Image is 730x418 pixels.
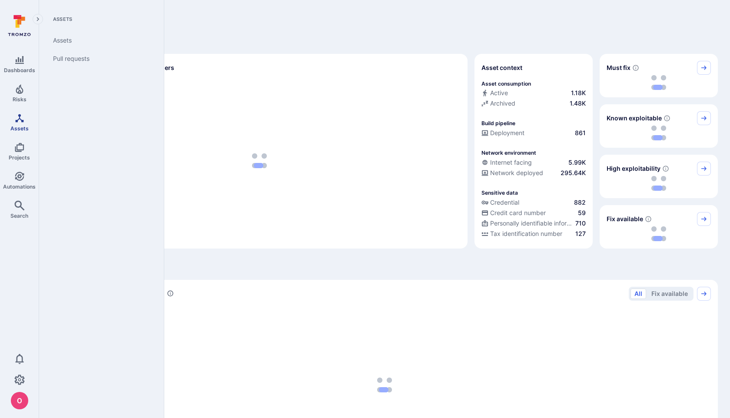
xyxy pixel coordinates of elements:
div: Archived [481,99,515,108]
img: Loading... [651,75,666,90]
img: Loading... [252,153,267,168]
span: 5.99K [568,158,586,167]
img: Loading... [651,126,666,140]
svg: Risk score >=40 , missed SLA [632,64,639,71]
span: Search [10,212,28,219]
span: Known exploitable [607,114,662,123]
a: Tax identification number127 [481,229,586,238]
div: Must fix [600,54,718,97]
i: Expand navigation menu [35,16,41,23]
div: Number of vulnerabilities in status 'Open' 'Triaged' and 'In process' grouped by score [167,289,174,298]
div: Personally identifiable information (PII) [481,219,574,228]
a: Network deployed295.64K [481,169,586,177]
div: loading spinner [607,125,711,141]
div: Evidence indicative of processing tax identification numbers [481,229,586,240]
span: Personally identifiable information (PII) [490,219,574,228]
div: loading spinner [607,226,711,242]
span: Deployment [490,129,524,137]
div: Internet facing [481,158,532,167]
a: Deployment861 [481,129,586,137]
button: Expand navigation menu [33,14,43,24]
span: 295.64K [561,169,586,177]
span: Automations [3,183,36,190]
div: Tax identification number [481,229,562,238]
div: Network deployed [481,169,543,177]
div: Credential [481,198,519,207]
p: Build pipeline [481,120,515,126]
div: loading spinner [607,75,711,90]
div: Active [481,89,508,97]
span: Network deployed [490,169,543,177]
span: Risks [13,96,27,103]
p: Network environment [481,149,536,156]
div: Deployment [481,129,524,137]
div: Evidence indicative of processing credit card numbers [481,209,586,219]
span: High exploitability [607,164,660,173]
div: loading spinner [607,176,711,191]
span: Fix available [607,215,643,223]
span: 882 [574,198,586,207]
button: Fix available [647,289,692,299]
span: 710 [575,219,586,228]
span: Assets [10,125,29,132]
div: Evidence indicative of processing personally identifiable information [481,219,586,229]
span: 59 [578,209,586,217]
a: Internet facing5.99K [481,158,586,167]
span: 127 [575,229,586,238]
span: 861 [575,129,586,137]
div: Code repository is archived [481,99,586,109]
span: Internet facing [490,158,532,167]
span: Active [490,89,508,97]
span: Prioritize [51,262,718,275]
span: Tax identification number [490,229,562,238]
a: Pull requests [46,50,153,68]
span: Projects [9,154,30,161]
div: Known exploitable [600,104,718,148]
a: Active1.18K [481,89,586,97]
p: Asset consumption [481,80,531,87]
a: Archived1.48K [481,99,586,108]
a: Personally identifiable information (PII)710 [481,219,586,228]
a: Assets [46,31,153,50]
span: 1.48K [570,99,586,108]
img: ACg8ocJcCe-YbLxGm5tc0PuNRxmgP8aEm0RBXn6duO8aeMVK9zjHhw=s96-c [11,392,28,409]
span: Credit card number [490,209,546,217]
div: oleg malkov [11,392,28,409]
p: Sensitive data [481,189,518,196]
div: Fix available [600,205,718,249]
span: Credential [490,198,519,207]
span: Asset context [481,63,522,72]
img: Loading... [651,176,666,191]
img: Loading... [651,226,666,241]
span: Archived [490,99,515,108]
a: Credit card number59 [481,209,586,217]
div: Credit card number [481,209,546,217]
div: Evidence indicative of handling user or service credentials [481,198,586,209]
span: 1.18K [571,89,586,97]
a: Credential882 [481,198,586,207]
div: Evidence that an asset is internet facing [481,158,586,169]
div: Commits seen in the last 180 days [481,89,586,99]
img: Loading... [377,378,392,392]
svg: EPSS score ≥ 0.7 [662,165,669,172]
div: High exploitability [600,155,718,198]
span: Assets [46,16,153,23]
div: Configured deployment pipeline [481,129,586,139]
span: Dashboards [4,67,35,73]
span: Discover [51,36,718,49]
svg: Confirmed exploitable by KEV [664,115,670,122]
div: Evidence that the asset is packaged and deployed somewhere [481,169,586,179]
button: All [630,289,646,299]
div: loading spinner [58,80,461,242]
svg: Vulnerabilities with fix available [645,216,652,222]
span: Must fix [607,63,630,72]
